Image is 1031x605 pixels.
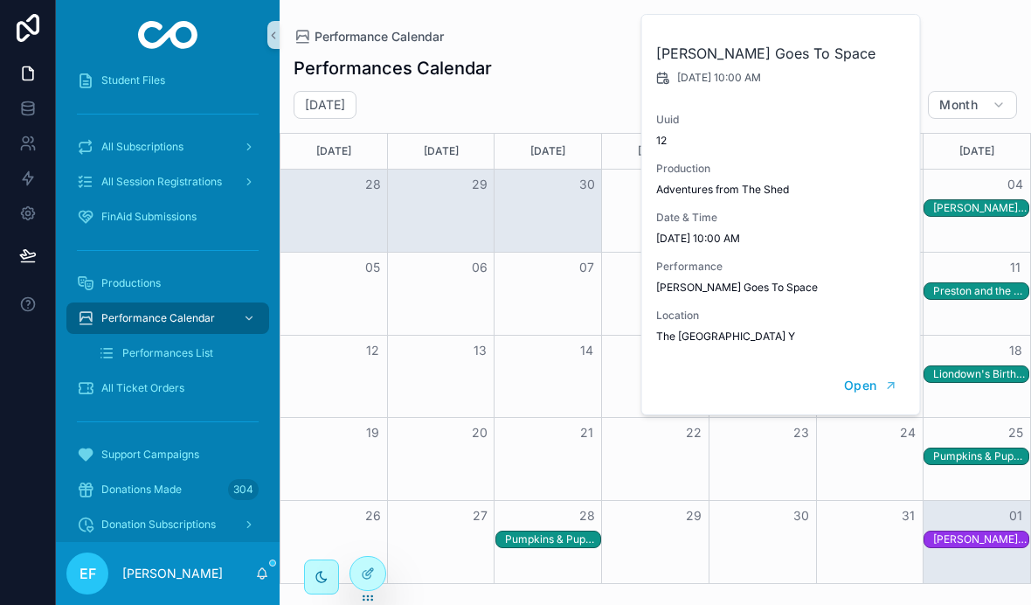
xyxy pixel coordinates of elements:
[1005,257,1026,278] button: 11
[294,28,444,45] a: Performance Calendar
[294,56,492,80] h1: Performances Calendar
[101,140,183,154] span: All Subscriptions
[101,175,222,189] span: All Session Registrations
[656,43,908,64] h2: [PERSON_NAME] Goes To Space
[505,532,600,547] div: Pumpkins & Puppets
[101,518,216,532] span: Donation Subscriptions
[791,422,812,443] button: 23
[928,91,1017,119] button: Month
[933,201,1028,215] div: [PERSON_NAME] Goes To Space
[101,381,184,395] span: All Ticket Orders
[101,210,197,224] span: FinAid Submissions
[844,378,876,393] span: Open
[101,276,161,290] span: Productions
[66,65,269,96] a: Student Files
[656,211,908,225] span: Date & Time
[122,346,213,360] span: Performances List
[605,134,706,169] div: [DATE]
[656,260,908,274] span: Performance
[66,509,269,540] a: Donation Subscriptions
[228,479,259,500] div: 304
[469,422,490,443] button: 20
[497,134,599,169] div: [DATE]
[363,340,384,361] button: 12
[656,309,908,323] span: Location
[933,449,1028,463] div: Pumpkins & Puppets
[363,505,384,526] button: 26
[656,113,908,127] span: Uuid
[656,281,908,295] span: [PERSON_NAME] Goes To Space
[87,337,269,369] a: Performances List
[683,505,704,526] button: 29
[933,532,1028,547] div: Grady's First Day at Superschool
[101,448,199,462] span: Support Campaigns
[391,134,492,169] div: [DATE]
[469,340,490,361] button: 13
[791,505,812,526] button: 30
[933,532,1028,546] div: [PERSON_NAME] First Day at Superschool
[656,183,908,197] span: Adventures from The Shed
[56,70,280,542] div: scrollable content
[363,422,384,443] button: 19
[933,283,1028,299] div: Preston and the Great British Baking Adventure
[577,174,598,195] button: 30
[66,166,269,198] a: All Session Registrations
[505,532,600,546] div: Pumpkins & Puppets
[305,96,345,114] h2: [DATE]
[577,340,598,361] button: 14
[363,257,384,278] button: 05
[577,257,598,278] button: 07
[656,134,908,148] span: 12
[469,505,490,526] button: 27
[469,174,490,195] button: 29
[933,449,1028,464] div: Pumpkins & Puppets
[280,133,1031,584] div: Month View
[66,302,269,334] a: Performance Calendar
[122,565,223,582] p: [PERSON_NAME]
[577,505,598,526] button: 28
[677,71,761,85] span: [DATE] 10:00 AM
[577,422,598,443] button: 21
[66,372,269,404] a: All Ticket Orders
[315,28,444,45] span: Performance Calendar
[656,330,908,344] span: The [GEOGRAPHIC_DATA] Y
[656,162,908,176] span: Production
[1005,422,1026,443] button: 25
[897,505,918,526] button: 31
[66,201,269,233] a: FinAid Submissions
[101,73,165,87] span: Student Files
[66,439,269,470] a: Support Campaigns
[933,284,1028,298] div: Preston and the Great British Baking Adventure
[101,311,215,325] span: Performance Calendar
[283,134,384,169] div: [DATE]
[897,422,918,443] button: 24
[363,174,384,195] button: 28
[833,372,909,400] button: Open
[939,97,978,113] span: Month
[66,268,269,299] a: Productions
[66,131,269,163] a: All Subscriptions
[933,200,1028,216] div: Scarlett Goes To Space
[933,367,1028,381] div: Liondown's Birthday
[138,21,198,49] img: App logo
[101,483,182,497] span: Donations Made
[1005,174,1026,195] button: 04
[66,474,269,505] a: Donations Made304
[656,232,908,246] span: [DATE] 10:00 AM
[1005,505,1026,526] button: 01
[469,257,490,278] button: 06
[1005,340,1026,361] button: 18
[683,422,704,443] button: 22
[933,366,1028,382] div: Liondown's Birthday
[926,134,1028,169] div: [DATE]
[80,563,96,584] span: EF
